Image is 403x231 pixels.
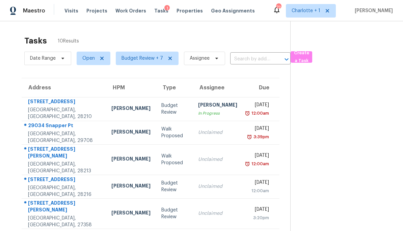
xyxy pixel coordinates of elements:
[190,55,210,62] span: Assignee
[198,102,237,110] div: [PERSON_NAME]
[22,78,106,97] th: Address
[276,4,281,11] div: 72
[198,110,237,117] div: In Progress
[24,37,47,44] h2: Tasks
[82,55,95,62] span: Open
[294,49,309,65] span: Create a Task
[250,110,269,117] div: 12:00am
[111,182,151,191] div: [PERSON_NAME]
[28,107,101,120] div: [GEOGRAPHIC_DATA], [GEOGRAPHIC_DATA], 28210
[177,7,203,14] span: Properties
[198,129,237,136] div: Unclaimed
[28,161,101,174] div: [GEOGRAPHIC_DATA], [GEOGRAPHIC_DATA], 28213
[193,78,243,97] th: Assignee
[111,105,151,113] div: [PERSON_NAME]
[30,55,56,62] span: Date Range
[211,7,255,14] span: Geo Assignments
[161,207,187,220] div: Budget Review
[161,126,187,139] div: Walk Proposed
[122,55,163,62] span: Budget Review + 7
[164,5,170,12] div: 1
[248,179,269,187] div: [DATE]
[111,209,151,218] div: [PERSON_NAME]
[282,55,291,64] button: Open
[248,125,269,134] div: [DATE]
[230,54,272,64] input: Search by address
[161,180,187,193] div: Budget Review
[161,153,187,166] div: Walk Proposed
[248,102,269,110] div: [DATE]
[86,7,107,14] span: Projects
[28,215,101,228] div: [GEOGRAPHIC_DATA], [GEOGRAPHIC_DATA], 27358
[154,8,168,13] span: Tasks
[252,134,269,140] div: 3:39pm
[352,7,393,14] span: [PERSON_NAME]
[28,200,101,215] div: [STREET_ADDRESS][PERSON_NAME]
[156,78,193,97] th: Type
[64,7,78,14] span: Visits
[245,161,250,167] img: Overdue Alarm Icon
[291,51,312,63] button: Create a Task
[198,156,237,163] div: Unclaimed
[248,214,269,221] div: 3:20pm
[28,98,101,107] div: [STREET_ADDRESS]
[198,183,237,190] div: Unclaimed
[106,78,156,97] th: HPM
[245,110,250,117] img: Overdue Alarm Icon
[248,206,269,214] div: [DATE]
[292,7,320,14] span: Charlotte + 1
[111,128,151,137] div: [PERSON_NAME]
[115,7,146,14] span: Work Orders
[161,102,187,116] div: Budget Review
[248,152,269,161] div: [DATE]
[28,184,101,198] div: [GEOGRAPHIC_DATA], [GEOGRAPHIC_DATA], 28216
[23,7,45,14] span: Maestro
[28,176,101,184] div: [STREET_ADDRESS]
[243,78,279,97] th: Due
[111,155,151,164] div: [PERSON_NAME]
[28,146,101,161] div: [STREET_ADDRESS][PERSON_NAME]
[247,134,252,140] img: Overdue Alarm Icon
[248,187,269,194] div: 12:00am
[28,122,101,131] div: 29034 Snapper Pt
[250,161,269,167] div: 12:00am
[58,38,79,45] span: 10 Results
[28,131,101,144] div: [GEOGRAPHIC_DATA], [GEOGRAPHIC_DATA], 29708
[198,210,237,217] div: Unclaimed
